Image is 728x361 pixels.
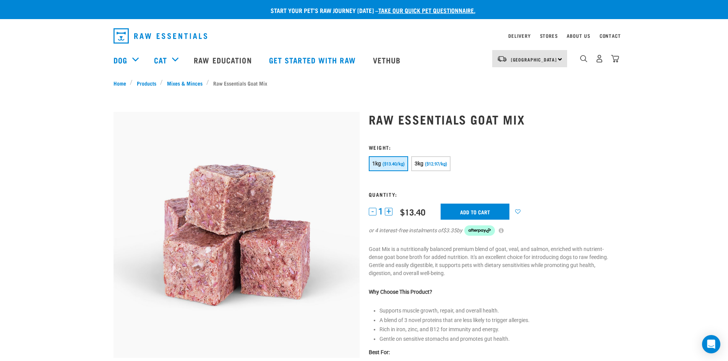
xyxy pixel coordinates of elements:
[497,55,507,62] img: van-moving.png
[443,227,457,235] span: $3.35
[378,207,383,215] span: 1
[379,307,615,315] li: Supports muscle growth, repair, and overall health.
[464,225,495,236] img: Afterpay
[702,335,720,353] div: Open Intercom Messenger
[415,160,424,167] span: 3kg
[580,55,587,62] img: home-icon-1@2x.png
[369,144,615,150] h3: Weight:
[441,204,509,220] input: Add to cart
[378,8,475,12] a: take our quick pet questionnaire.
[540,34,558,37] a: Stores
[154,54,167,66] a: Cat
[261,45,365,75] a: Get started with Raw
[369,225,615,236] div: or 4 interest-free instalments of by
[379,335,615,343] li: Gentle on sensitive stomachs and promotes gut health.
[369,245,615,277] p: Goat Mix is a nutritionally balanced premium blend of goat, veal, and salmon, enriched with nutri...
[372,160,381,167] span: 1kg
[611,55,619,63] img: home-icon@2x.png
[369,349,390,355] strong: Best For:
[365,45,410,75] a: Vethub
[600,34,621,37] a: Contact
[113,79,130,87] a: Home
[107,25,621,47] nav: dropdown navigation
[369,112,615,126] h1: Raw Essentials Goat Mix
[567,34,590,37] a: About Us
[385,208,392,215] button: +
[369,289,432,295] strong: Why Choose This Product?
[369,156,408,171] button: 1kg ($13.40/kg)
[113,79,615,87] nav: breadcrumbs
[383,162,405,167] span: ($13.40/kg)
[411,156,451,171] button: 3kg ($12.97/kg)
[163,79,206,87] a: Mixes & Minces
[425,162,447,167] span: ($12.97/kg)
[369,208,376,215] button: -
[379,325,615,333] li: Rich in iron, zinc, and B12 for immunity and energy.
[369,191,615,197] h3: Quantity:
[508,34,530,37] a: Delivery
[113,112,360,358] img: Goat M Ix 38448
[113,28,207,44] img: Raw Essentials Logo
[133,79,160,87] a: Products
[511,58,557,61] span: [GEOGRAPHIC_DATA]
[595,55,603,63] img: user.png
[379,316,615,324] li: A blend of 3 novel proteins that are less likely to trigger allergies.
[186,45,261,75] a: Raw Education
[113,54,127,66] a: Dog
[400,207,425,217] div: $13.40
